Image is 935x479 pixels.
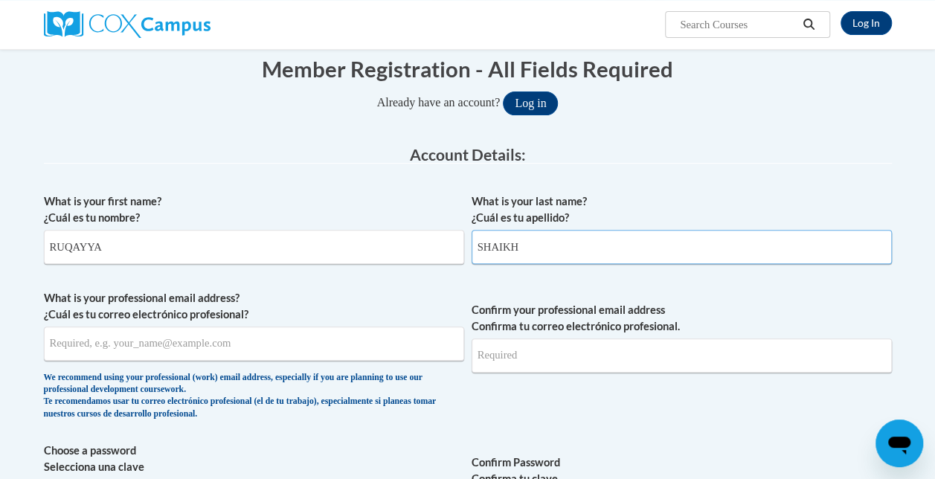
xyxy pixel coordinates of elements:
label: What is your last name? ¿Cuál es tu apellido? [472,193,892,226]
label: Confirm your professional email address Confirma tu correo electrónico profesional. [472,302,892,335]
label: Choose a password Selecciona una clave [44,443,464,475]
img: Cox Campus [44,11,211,38]
span: Account Details: [410,145,526,164]
iframe: Button to launch messaging window [875,419,923,467]
input: Metadata input [472,230,892,264]
div: We recommend using your professional (work) email address, especially if you are planning to use ... [44,372,464,421]
label: What is your first name? ¿Cuál es tu nombre? [44,193,464,226]
input: Required [472,338,892,373]
a: Log In [841,11,892,35]
span: Already have an account? [377,96,501,109]
button: Search [797,16,820,33]
label: What is your professional email address? ¿Cuál es tu correo electrónico profesional? [44,290,464,323]
input: Metadata input [44,327,464,361]
h1: Member Registration - All Fields Required [44,54,892,84]
input: Search Courses [678,16,797,33]
button: Log in [503,91,558,115]
input: Metadata input [44,230,464,264]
